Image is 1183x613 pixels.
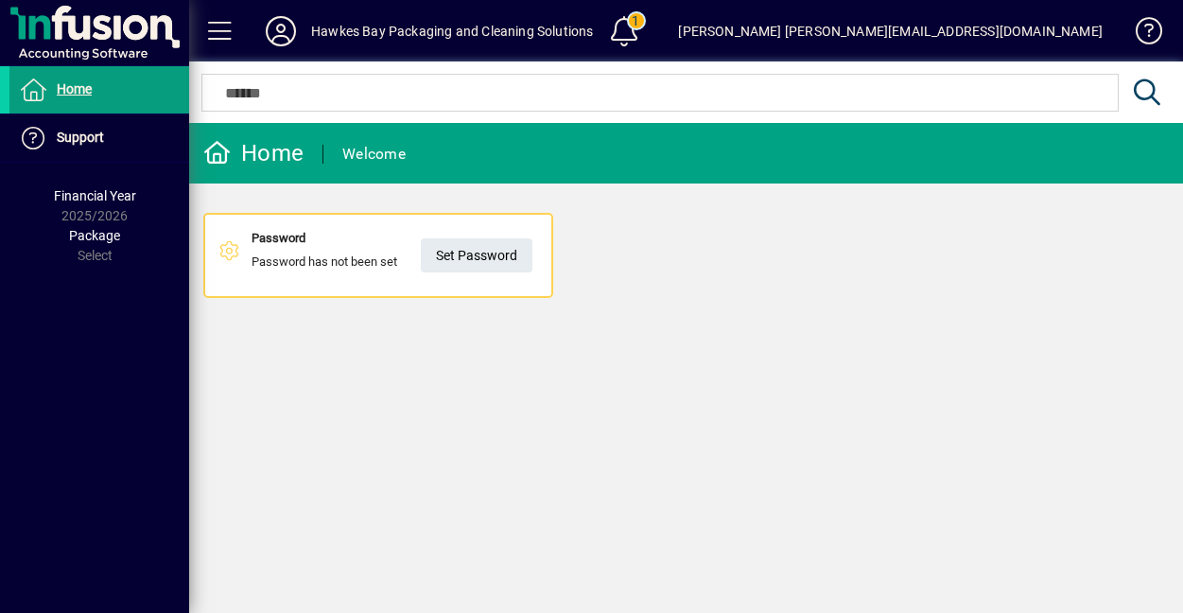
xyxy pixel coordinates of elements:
[252,229,397,282] div: Password has not been set
[678,16,1103,46] div: [PERSON_NAME] [PERSON_NAME][EMAIL_ADDRESS][DOMAIN_NAME]
[203,138,304,168] div: Home
[251,14,311,48] button: Profile
[9,114,189,162] a: Support
[69,228,120,243] span: Package
[252,229,397,248] div: Password
[436,240,517,271] span: Set Password
[311,16,594,46] div: Hawkes Bay Packaging and Cleaning Solutions
[1122,4,1159,65] a: Knowledge Base
[57,81,92,96] span: Home
[342,139,406,169] div: Welcome
[421,238,532,272] a: Set Password
[57,130,104,145] span: Support
[54,188,136,203] span: Financial Year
